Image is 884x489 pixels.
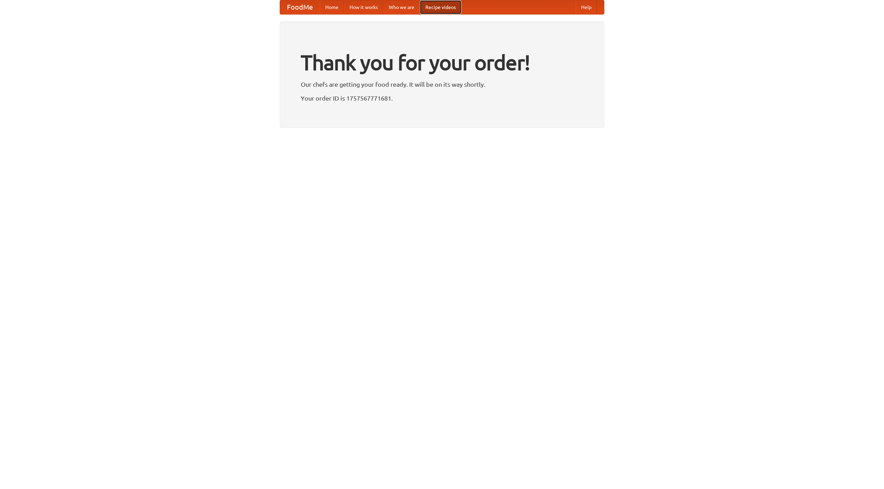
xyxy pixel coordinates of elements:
h1: Thank you for your order! [301,46,583,79]
a: Who we are [383,0,420,14]
a: How it works [344,0,383,14]
a: Home [320,0,344,14]
p: Your order ID is 1757567771681. [301,93,583,103]
a: FoodMe [280,0,320,14]
p: Our chefs are getting your food ready. It will be on its way shortly. [301,79,583,90]
a: Help [576,0,597,14]
a: Recipe videos [420,0,461,14]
